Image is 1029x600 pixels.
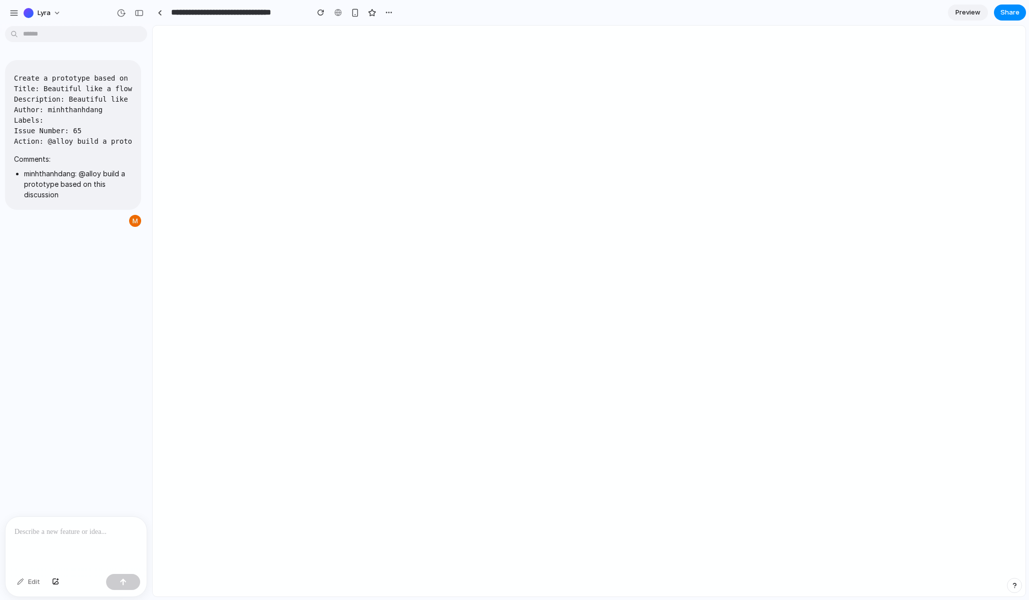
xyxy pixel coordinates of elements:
[955,8,980,18] span: Preview
[38,8,51,18] span: Lyra
[20,5,66,21] button: Lyra
[948,5,988,21] a: Preview
[1000,8,1019,18] span: Share
[24,168,132,200] li: minhthanhdang: @alloy build a prototype based on this discussion
[14,74,301,145] code: Create a prototype based on this issue in GitHub: Title: Beautiful like a flower blooming, our we...
[994,5,1026,21] button: Share
[14,154,132,164] p: Comments:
